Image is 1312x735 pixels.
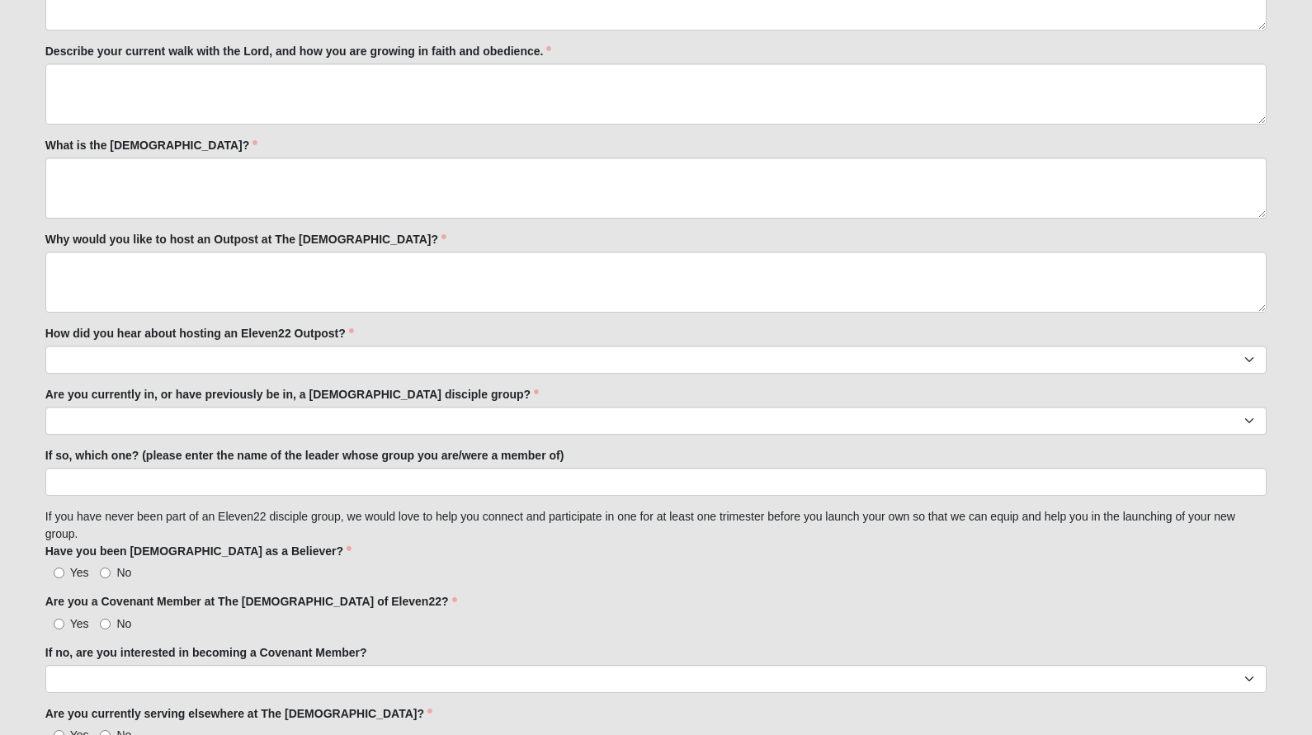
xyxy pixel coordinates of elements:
input: No [100,568,111,578]
label: Describe your current walk with the Lord, and how you are growing in faith and obedience. [45,43,552,59]
span: Yes [70,566,89,579]
input: Yes [54,568,64,578]
span: No [116,566,131,579]
label: Have you been [DEMOGRAPHIC_DATA] as a Believer? [45,543,352,559]
input: Yes [54,619,64,629]
label: Are you currently serving elsewhere at The [DEMOGRAPHIC_DATA]? [45,705,432,722]
label: If no, are you interested in becoming a Covenant Member? [45,644,367,661]
input: No [100,619,111,629]
label: Why would you like to host an Outpost at The [DEMOGRAPHIC_DATA]? [45,231,446,247]
span: No [116,617,131,630]
span: Yes [70,617,89,630]
label: If so, which one? (please enter the name of the leader whose group you are/were a member of) [45,447,564,464]
label: Are you currently in, or have previously be in, a [DEMOGRAPHIC_DATA] disciple group? [45,386,539,403]
label: What is the [DEMOGRAPHIC_DATA]? [45,137,258,153]
label: How did you hear about hosting an Eleven22 Outpost? [45,325,354,342]
label: Are you a Covenant Member at The [DEMOGRAPHIC_DATA] of Eleven22? [45,593,457,610]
